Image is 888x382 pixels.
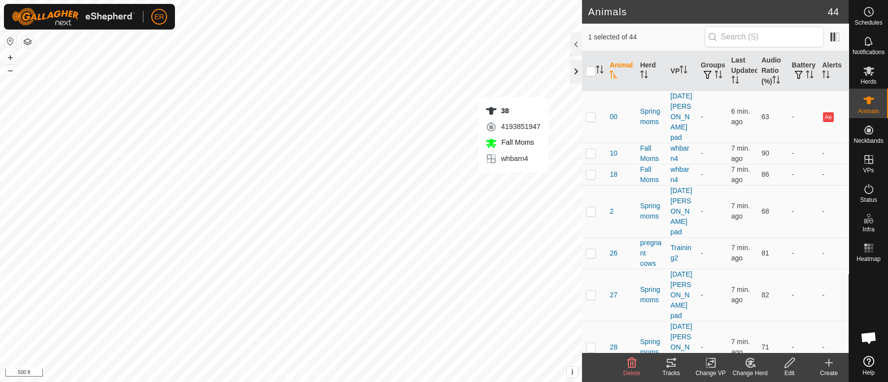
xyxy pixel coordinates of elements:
[610,248,617,258] span: 26
[818,164,849,185] td: -
[823,112,834,122] button: Ae
[731,77,739,85] p-sorticon: Activate to sort
[818,51,849,91] th: Alerts
[640,285,663,305] div: Spring moms
[610,72,617,80] p-sorticon: Activate to sort
[788,164,819,185] td: -
[636,51,667,91] th: Herd
[697,51,727,91] th: Groups
[697,185,727,237] td: -
[806,72,814,80] p-sorticon: Activate to sort
[640,201,663,222] div: Spring moms
[680,67,687,75] p-sorticon: Activate to sort
[499,138,534,146] span: Fall Moms
[761,249,769,257] span: 81
[667,51,697,91] th: VP
[788,51,819,91] th: Battery
[788,321,819,373] td: -
[4,35,16,47] button: Reset Map
[697,269,727,321] td: -
[697,91,727,143] td: -
[788,269,819,321] td: -
[788,237,819,269] td: -
[863,167,874,173] span: VPs
[485,121,541,132] div: 4193851947
[671,165,689,184] a: whbarn4
[640,164,663,185] div: Fall Moms
[761,207,769,215] span: 68
[761,170,769,178] span: 86
[640,143,663,164] div: Fall Moms
[610,206,614,217] span: 2
[697,143,727,164] td: -
[731,286,750,304] span: Sep 14, 2025, 5:05 PM
[809,369,849,378] div: Create
[849,352,888,380] a: Help
[640,337,663,357] div: Spring moms
[485,153,541,165] div: whbarn4
[818,269,849,321] td: -
[761,291,769,299] span: 82
[853,49,885,55] span: Notifications
[697,164,727,185] td: -
[588,32,704,42] span: 1 selected of 44
[860,197,877,203] span: Status
[818,321,849,373] td: -
[697,321,727,373] td: -
[862,370,875,376] span: Help
[610,342,617,352] span: 28
[651,369,691,378] div: Tracks
[727,51,758,91] th: Last Updated
[854,323,884,352] div: Open chat
[862,226,874,232] span: Infra
[770,369,809,378] div: Edit
[252,369,289,378] a: Privacy Policy
[697,237,727,269] td: -
[610,148,617,159] span: 10
[606,51,636,91] th: Animal
[671,92,692,141] a: [DATE] [PERSON_NAME] pad
[730,369,770,378] div: Change Herd
[822,72,830,80] p-sorticon: Activate to sort
[858,108,879,114] span: Animals
[731,244,750,262] span: Sep 14, 2025, 5:05 PM
[828,4,839,19] span: 44
[12,8,135,26] img: Gallagher Logo
[610,112,617,122] span: 00
[671,244,691,262] a: Training2
[588,6,827,18] h2: Animals
[788,185,819,237] td: -
[761,343,769,351] span: 71
[640,106,663,127] div: Spring moms
[640,72,648,80] p-sorticon: Activate to sort
[4,52,16,64] button: +
[757,51,788,91] th: Audio Ratio (%)
[671,187,692,236] a: [DATE] [PERSON_NAME] pad
[772,77,780,85] p-sorticon: Activate to sort
[567,367,578,378] button: i
[715,72,722,80] p-sorticon: Activate to sort
[731,144,750,162] span: Sep 14, 2025, 5:05 PM
[818,143,849,164] td: -
[623,370,641,377] span: Delete
[596,67,604,75] p-sorticon: Activate to sort
[854,138,883,144] span: Neckbands
[610,290,617,300] span: 27
[705,27,824,47] input: Search (S)
[731,338,750,356] span: Sep 14, 2025, 5:05 PM
[818,185,849,237] td: -
[860,79,876,85] span: Herds
[691,369,730,378] div: Change VP
[788,91,819,143] td: -
[818,237,849,269] td: -
[610,169,617,180] span: 18
[854,20,882,26] span: Schedules
[731,165,750,184] span: Sep 14, 2025, 5:05 PM
[4,64,16,76] button: –
[571,368,573,376] span: i
[154,12,164,22] span: ER
[731,107,750,126] span: Sep 14, 2025, 5:06 PM
[788,143,819,164] td: -
[301,369,330,378] a: Contact Us
[761,113,769,121] span: 63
